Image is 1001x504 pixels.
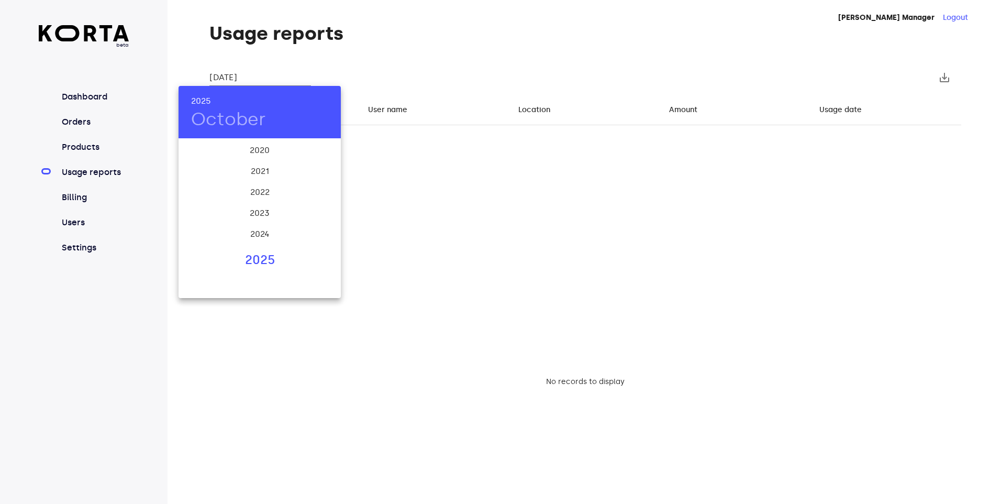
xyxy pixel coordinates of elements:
div: 2020 [179,140,341,161]
div: 2025 [179,250,341,271]
div: 2024 [179,224,341,245]
div: 2023 [179,203,341,224]
button: 2025 [191,94,211,108]
div: 2021 [179,161,341,182]
button: October [191,108,266,130]
div: 2022 [179,182,341,203]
